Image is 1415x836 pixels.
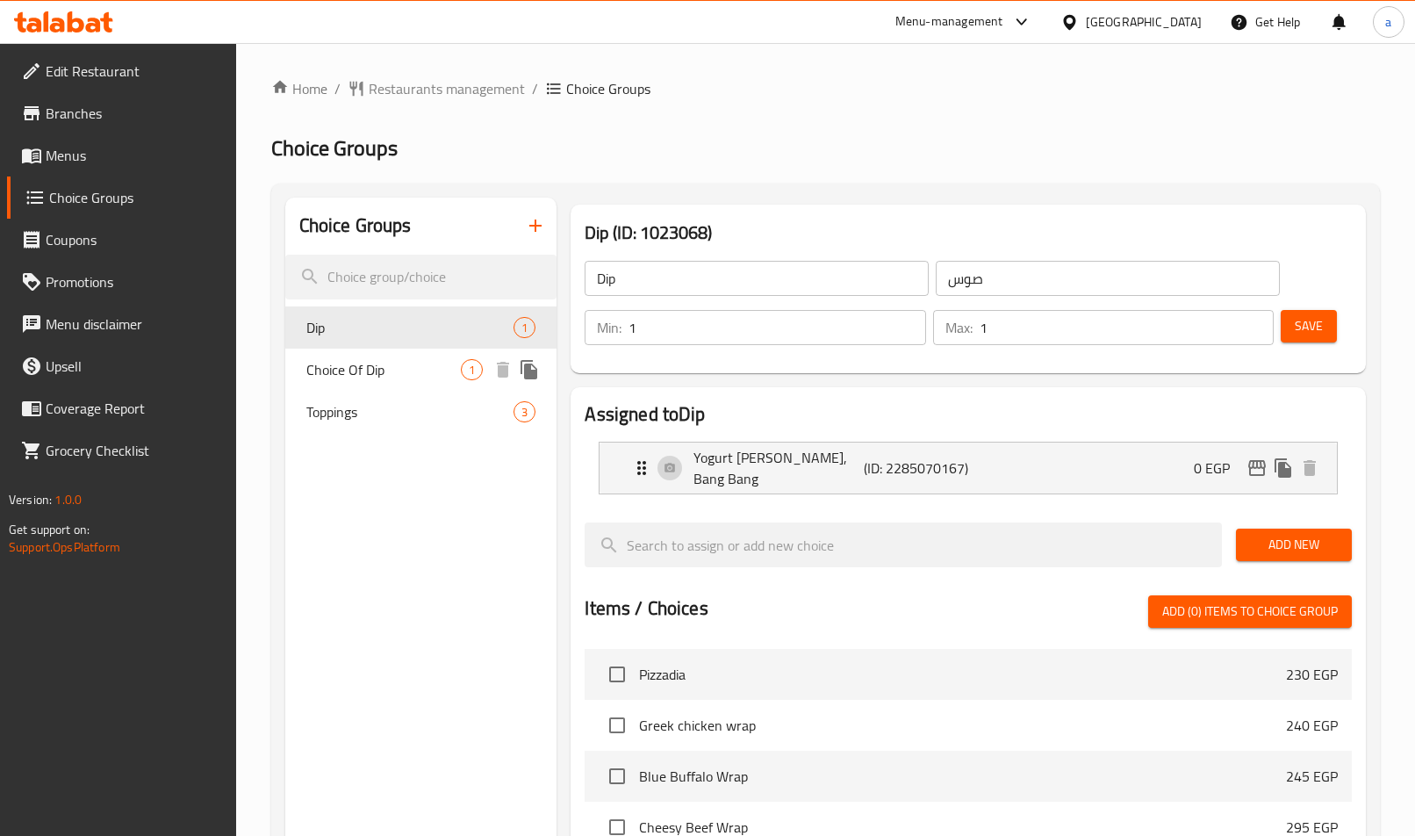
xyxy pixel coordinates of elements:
span: Choice Groups [566,78,650,99]
input: search [585,522,1221,567]
div: Menu-management [895,11,1003,32]
nav: breadcrumb [271,78,1380,99]
a: Coupons [7,219,236,261]
span: Branches [46,103,222,124]
span: Greek chicken wrap [639,715,1285,736]
span: 1 [514,320,535,336]
div: Choices [461,359,483,380]
a: Restaurants management [348,78,525,99]
button: Add (0) items to choice group [1148,595,1352,628]
li: Expand [585,435,1351,501]
input: search [285,255,557,299]
h2: Items / Choices [585,595,707,622]
button: edit [1244,455,1270,481]
span: Version: [9,488,52,511]
button: Add New [1236,529,1352,561]
h2: Assigned to Dip [585,401,1351,428]
li: / [532,78,538,99]
button: delete [1296,455,1323,481]
span: Edit Restaurant [46,61,222,82]
span: Grocery Checklist [46,440,222,461]
button: delete [490,357,516,383]
span: Get support on: [9,518,90,541]
div: Choice Of Dip1deleteduplicate [285,349,557,391]
button: duplicate [1270,455,1296,481]
span: Save [1295,315,1323,337]
div: Expand [600,443,1336,494]
span: Select choice [599,707,636,744]
span: 1.0.0 [54,488,82,511]
a: Home [271,78,327,99]
span: Choice Of Dip [306,359,462,380]
p: (ID: 2285070167) [864,458,977,479]
span: Blue Buffalo Wrap [639,766,1285,787]
p: 230 EGP [1286,664,1338,685]
div: [GEOGRAPHIC_DATA] [1086,12,1202,32]
span: Choice Groups [271,128,398,168]
span: Select choice [599,656,636,693]
span: Menu disclaimer [46,313,222,335]
a: Menus [7,134,236,177]
span: Add (0) items to choice group [1162,601,1338,623]
div: Choices [514,317,535,338]
h3: Dip (ID: 1023068) [585,219,1351,247]
span: Coverage Report [46,398,222,419]
p: Yogurt [PERSON_NAME], Bang Bang [693,447,864,489]
span: Coupons [46,229,222,250]
p: 245 EGP [1286,766,1338,787]
span: Dip [306,317,514,338]
span: Pizzadia [639,664,1285,685]
li: / [334,78,341,99]
p: 240 EGP [1286,715,1338,736]
button: duplicate [516,357,542,383]
span: Restaurants management [369,78,525,99]
button: Save [1281,310,1337,342]
a: Choice Groups [7,177,236,219]
p: 0 EGP [1194,458,1244,479]
p: Min: [597,317,621,338]
h2: Choice Groups [299,213,412,239]
span: Choice Groups [49,187,222,208]
a: Promotions [7,261,236,303]
div: Dip1 [285,306,557,349]
a: Coverage Report [7,387,236,429]
span: Menus [46,145,222,166]
a: Upsell [7,345,236,387]
a: Edit Restaurant [7,50,236,92]
span: a [1385,12,1391,32]
span: Toppings [306,401,514,422]
div: Toppings3 [285,391,557,433]
a: Support.OpsPlatform [9,536,120,559]
a: Grocery Checklist [7,429,236,472]
span: 1 [462,362,482,378]
p: Max: [945,317,973,338]
a: Menu disclaimer [7,303,236,345]
div: Choices [514,401,535,422]
span: Promotions [46,271,222,292]
span: Add New [1250,534,1338,556]
span: Upsell [46,356,222,377]
span: Select choice [599,758,636,795]
a: Branches [7,92,236,134]
span: 3 [514,404,535,421]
